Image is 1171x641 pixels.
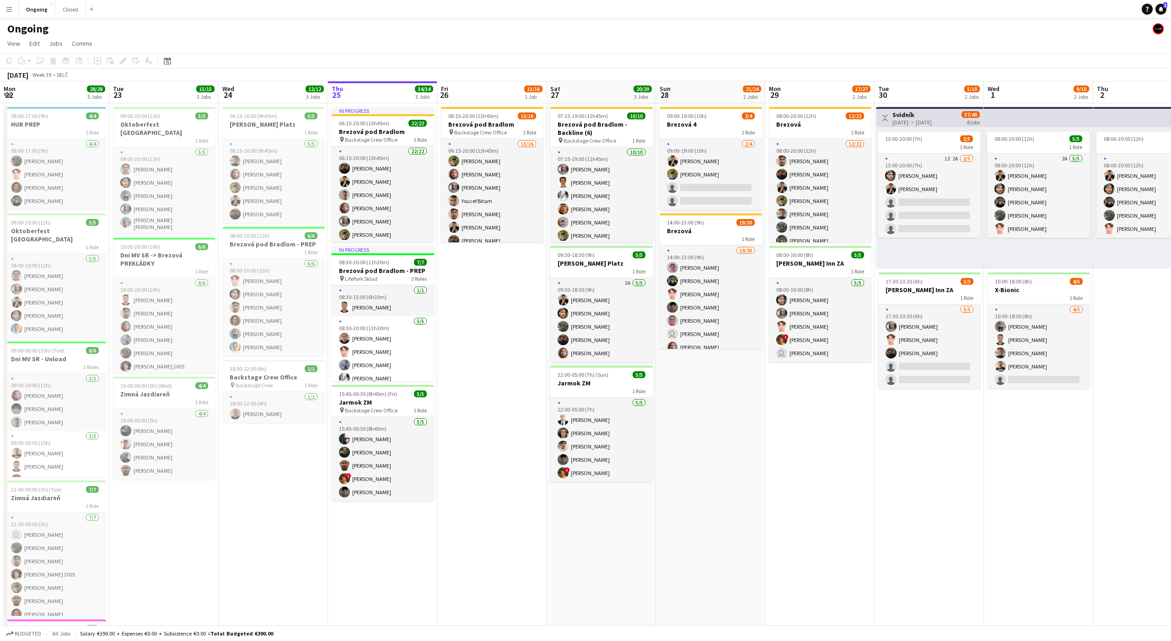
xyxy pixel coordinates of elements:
app-card-role: 5/522:00-05:00 (7h)[PERSON_NAME][PERSON_NAME][PERSON_NAME][PERSON_NAME]![PERSON_NAME] [550,398,653,482]
div: 5 Jobs [87,93,105,100]
div: 08:00-20:00 (12h)5/5Oktoberfest [GEOGRAPHIC_DATA]1 Role5/508:00-20:00 (12h)[PERSON_NAME][PERSON_N... [4,214,106,338]
div: 14:00-23:00 (9h)19/20Brezová1 Role19/2014:00-23:00 (9h)[PERSON_NAME][PERSON_NAME][PERSON_NAME][PE... [660,214,762,349]
span: 22/22 [408,120,427,127]
div: SELČ [57,71,68,78]
span: 34/34 [415,85,433,92]
span: 7/7 [414,259,427,266]
app-card-role: 5/508:00-20:00 (12h)[PERSON_NAME][PERSON_NAME][PERSON_NAME][PERSON_NAME][PERSON_NAME] [4,254,106,338]
span: 10/10 [627,112,645,119]
div: 17:30-23:30 (6h)3/5[PERSON_NAME] Inn ZA1 Role3/517:30-23:30 (6h)[PERSON_NAME][PERSON_NAME][PERSON... [878,272,981,389]
span: 08:00-20:00 (12h) [994,135,1034,142]
span: 1 Role [1069,294,1083,301]
span: 1 Role [195,268,208,275]
span: 12/22 [846,112,864,119]
span: Thu [332,85,343,93]
button: Closed [55,0,86,18]
span: LifePark Sklad [345,275,377,282]
app-card-role: 2A5/508:00-20:00 (12h)[PERSON_NAME][PERSON_NAME][PERSON_NAME][PERSON_NAME][PERSON_NAME] [987,154,1090,238]
div: 13:00-20:00 (7h)2/51 Role1I2A2/513:00-20:00 (7h)[PERSON_NAME][PERSON_NAME] [878,132,980,238]
span: 1 Role [414,407,427,414]
app-card-role: 2/409:00-19:00 (10h)[PERSON_NAME][PERSON_NAME] [660,139,762,210]
app-job-card: 22:00-05:00 (7h) (Sun)5/5Jarmok ZM1 Role5/522:00-05:00 (7h)[PERSON_NAME][PERSON_NAME][PERSON_NAME... [550,366,653,482]
app-card-role: 3/309:00-20:00 (11h)[PERSON_NAME][PERSON_NAME][PERSON_NAME] [4,374,106,431]
span: 5/5 [305,112,317,119]
div: 08:00-20:00 (12h)12/22Brezová1 Role12/2208:00-20:00 (12h)[PERSON_NAME][PERSON_NAME][PERSON_NAME][... [769,107,871,242]
span: 1 Role [304,382,317,389]
span: 13/16 [518,112,536,119]
h3: Brezová pod Bradlom - PREP [332,267,434,275]
span: Fri [441,85,448,93]
span: 2/4 [742,112,755,119]
span: View [7,39,20,48]
div: 09:00-00:00 (15h) (Tue)6/6Dni MV SR - Unload2 Roles3/309:00-20:00 (11h)[PERSON_NAME][PERSON_NAME]... [4,342,106,477]
span: 3/5 [961,278,973,285]
span: 1 [986,90,999,100]
span: 1 Role [86,129,99,136]
div: In progress [332,246,434,253]
span: 5/10 [964,85,980,92]
app-card-role: 12/2208:00-20:00 (12h)[PERSON_NAME][PERSON_NAME][PERSON_NAME][PERSON_NAME][PERSON_NAME][PERSON_NA... [769,139,871,449]
app-job-card: 18:00-22:00 (4h)1/1Backstage Crew Office Backstage Crew1 Role1/118:00-22:00 (4h)[PERSON_NAME] [222,360,325,423]
button: Budgeted [5,629,43,639]
span: 1 Role [414,136,427,143]
span: 22 [2,90,16,100]
div: 10:00-20:00 (10h)6/6Dni MV SR -> Brezová PREKLÁDKY1 Role6/610:00-20:00 (10h)[PERSON_NAME][PERSON_... [113,238,215,373]
h3: HUR PREP [4,120,106,128]
span: Backstage Crew Office [345,136,397,143]
app-card-role: 1/108:30-15:00 (6h30m)[PERSON_NAME] [332,285,434,316]
h3: Oktoberfest [GEOGRAPHIC_DATA] [4,227,106,243]
a: 1 [1155,4,1166,15]
span: 7/7 [86,486,99,493]
span: Sun [660,85,671,93]
app-job-card: 15:45-00:30 (8h45m) (Fri)5/5Jarmok ZM Backstage Crew Office1 Role5/515:45-00:30 (8h45m)[PERSON_NA... [332,385,434,501]
h3: Oktoberfest [GEOGRAPHIC_DATA] [113,120,215,137]
span: 26 [440,90,448,100]
app-card-role: 4/419:00-00:00 (5h)[PERSON_NAME][PERSON_NAME][PERSON_NAME][PERSON_NAME] [113,409,215,480]
span: Sat [550,85,560,93]
app-job-card: 10:00-18:00 (8h)4/5X-Bionic1 Role4/510:00-18:00 (8h)[PERSON_NAME][PERSON_NAME][PERSON_NAME][PERSO... [988,272,1090,389]
span: 17:30-23:30 (6h) [886,278,923,285]
span: 5/5 [1069,135,1082,142]
span: 06:15-20:00 (13h45m) [339,120,389,127]
span: 13:00-20:00 (7h) [885,135,922,142]
span: ! [346,473,351,479]
span: 1 Role [195,399,208,406]
app-card-role: 6/610:00-20:00 (10h)[PERSON_NAME][PERSON_NAME][PERSON_NAME][PERSON_NAME][PERSON_NAME][PERSON_NAME... [113,278,215,375]
div: 07:15-19:00 (11h45m)10/10Brezová pod Bradlom - Backline (6) Backstage Crew Office1 Role10/1007:15... [550,107,653,242]
span: Tue [878,85,889,93]
span: 20/20 [634,85,652,92]
span: 2/5 [960,135,973,142]
span: 06:15-20:00 (13h45m) [448,112,499,119]
app-job-card: 09:30-18:30 (9h)5/5[PERSON_NAME] Platz1 Role3A5/509:30-18:30 (9h)[PERSON_NAME][PERSON_NAME][PERSO... [550,246,653,362]
span: ! [783,334,789,340]
app-job-card: 19:00-00:00 (5h) (Wed)4/4Zimná Jazdiareň1 Role4/419:00-00:00 (5h)[PERSON_NAME][PERSON_NAME][PERSO... [113,377,215,480]
app-card-role: 6/608:00-20:00 (12h)[PERSON_NAME][PERSON_NAME][PERSON_NAME][PERSON_NAME][PERSON_NAME][PERSON_NAME] [222,259,325,356]
span: 5/5 [633,251,645,258]
span: ! [564,467,570,473]
h3: Brezová pod Bradlom [332,128,434,136]
span: Backstage Crew Office [454,129,507,136]
span: 6/6 [195,243,208,250]
span: 4/4 [86,112,99,119]
app-job-card: 09:00-19:00 (10h)2/4Brezová 41 Role2/409:00-19:00 (10h)[PERSON_NAME][PERSON_NAME] [660,107,762,210]
div: 8 jobs [967,118,980,126]
h3: Brezová pod Bradlom - PREP [222,240,325,248]
app-card-role: 22/2206:15-20:00 (13h45m)[PERSON_NAME][PERSON_NAME][PERSON_NAME][PERSON_NAME][PERSON_NAME][PERSON... [332,146,434,459]
app-job-card: 21:00-00:00 (3h) (Tue)7/7Zimná Jazdiareň1 Role7/721:00-00:00 (3h) [PERSON_NAME][PERSON_NAME][PERS... [4,481,106,616]
span: 1 Role [304,249,317,256]
h3: Svidník [892,111,932,119]
span: Total Budgeted €390.00 [210,630,273,637]
span: 5/5 [414,390,427,397]
span: 22:00-05:00 (7h) (Sun) [558,371,608,378]
span: 4/4 [195,382,208,389]
app-job-card: 08:00-16:00 (8h)5/5[PERSON_NAME] Inn ZA1 Role5/508:00-16:00 (8h)[PERSON_NAME][PERSON_NAME][PERSON... [769,246,871,362]
span: 5/5 [195,112,208,119]
app-card-role: 3/517:30-23:30 (6h)[PERSON_NAME][PERSON_NAME][PERSON_NAME] [878,304,981,389]
span: 08:00-20:00 (12h) [230,232,269,239]
span: 15:45-00:30 (8h45m) (Fri) [339,390,397,397]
